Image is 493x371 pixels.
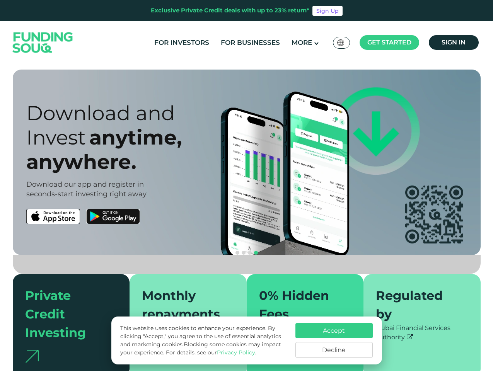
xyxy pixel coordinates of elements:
[442,39,466,46] span: Sign in
[241,250,247,256] button: navigation
[295,323,373,338] button: Accept
[26,180,260,189] div: Download our app and register in
[367,39,411,46] span: Get started
[405,185,463,243] img: app QR code
[151,6,309,15] div: Exclusive Private Credit deals with up to 23% return*
[120,341,281,356] span: Blocking some cookies may impact your experience.
[26,101,260,125] div: Download and
[219,36,282,49] a: For Businesses
[292,39,312,46] span: More
[429,35,479,50] a: Sign in
[152,36,211,49] a: For Investors
[337,39,344,46] img: SA Flag
[247,250,253,256] button: navigation
[217,349,255,356] a: Privacy Policy
[26,150,260,174] div: anywhere.
[25,350,39,362] img: arrow
[312,6,343,16] a: Sign Up
[5,23,81,62] img: Logo
[142,286,225,323] div: Monthly repayments
[295,342,373,358] button: Decline
[376,286,459,323] div: Regulated by
[253,250,259,256] button: navigation
[376,323,468,342] div: Dubai Financial Services Authority
[26,125,86,150] span: Invest
[166,349,256,356] span: For details, see our .
[120,324,287,357] p: This website uses cookies to enhance your experience. By clicking "Accept," you agree to the use ...
[86,209,140,224] img: Google Play
[26,209,80,224] img: App Store
[89,125,182,150] span: anytime,
[259,286,342,323] div: 0% Hidden Fees
[234,250,241,256] button: navigation
[25,286,108,342] div: Private Credit Investing
[26,189,260,199] div: seconds-start investing right away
